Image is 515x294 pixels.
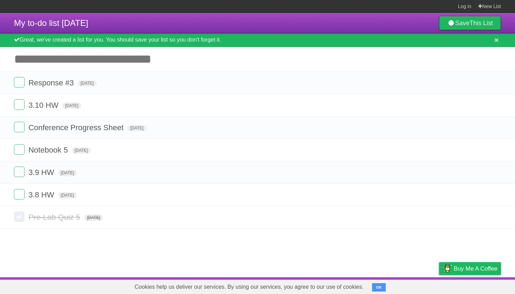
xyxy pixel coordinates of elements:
[28,146,70,154] span: Notebook 5
[28,213,82,222] span: Pre-Lab Quiz 5
[430,279,448,292] a: Privacy
[454,262,497,275] span: Buy me a coffee
[14,144,25,155] label: Done
[72,147,91,154] span: [DATE]
[14,189,25,199] label: Done
[372,283,386,292] button: OK
[14,77,25,87] label: Done
[346,279,360,292] a: About
[14,99,25,110] label: Done
[406,279,421,292] a: Terms
[62,103,81,109] span: [DATE]
[439,262,501,275] a: Buy me a coffee
[78,80,97,86] span: [DATE]
[457,279,501,292] a: Suggest a feature
[128,125,146,131] span: [DATE]
[14,211,25,222] label: Done
[469,20,493,27] b: This List
[58,170,77,176] span: [DATE]
[14,122,25,132] label: Done
[28,123,125,132] span: Conference Progress Sheet
[369,279,397,292] a: Developers
[28,78,76,87] span: Response #3
[28,190,56,199] span: 3.8 HW
[14,18,88,28] span: My to-do list [DATE]
[128,280,371,294] span: Cookies help us deliver our services. By using our services, you agree to our use of cookies.
[28,101,60,110] span: 3.10 HW
[84,215,103,221] span: [DATE]
[439,16,501,30] a: SaveThis List
[28,168,56,177] span: 3.9 HW
[58,192,77,198] span: [DATE]
[14,167,25,177] label: Done
[442,262,452,274] img: Buy me a coffee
